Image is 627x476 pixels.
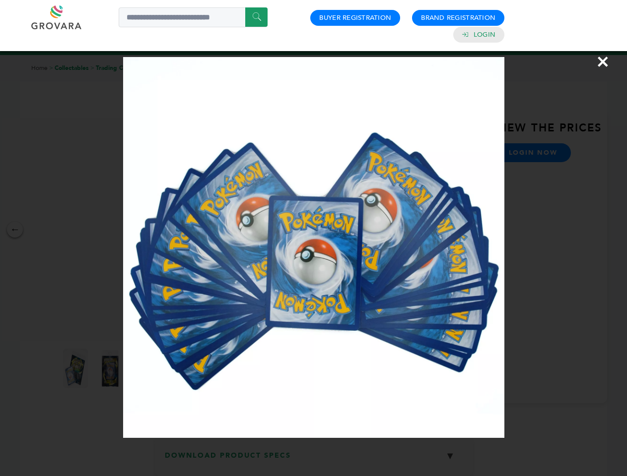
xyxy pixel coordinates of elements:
[319,13,391,22] a: Buyer Registration
[421,13,495,22] a: Brand Registration
[596,48,610,75] span: ×
[474,30,495,39] a: Login
[119,7,268,27] input: Search a product or brand...
[123,57,504,438] img: Image Preview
